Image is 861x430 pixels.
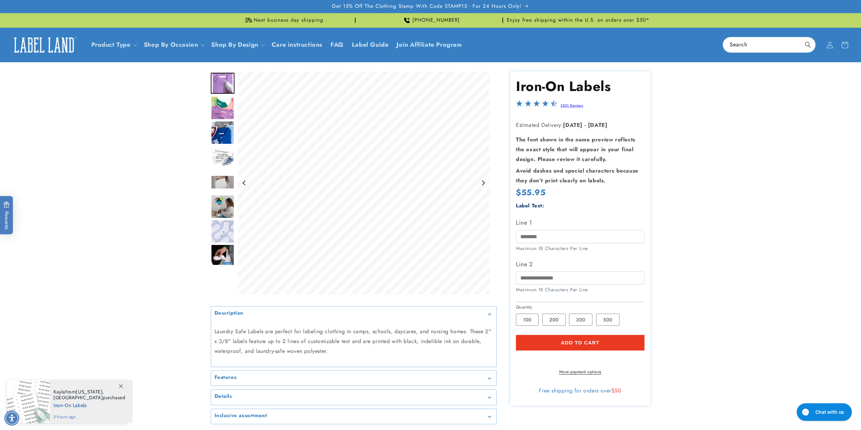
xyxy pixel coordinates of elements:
img: Iron on name labels ironed to shirt collar [211,121,234,144]
div: Free shipping for orders over [516,387,644,394]
media-gallery: Gallery Viewer [211,71,497,424]
label: Line 2 [516,259,644,270]
label: 200 [542,314,566,326]
strong: - [585,121,586,129]
button: Go to last slide [240,178,249,187]
img: null [211,175,234,189]
h2: Details [214,393,232,400]
img: Label Land [10,35,78,55]
a: 2801 Reviews [561,103,583,108]
div: Announcement [506,13,651,27]
div: Accessibility Menu [4,411,19,426]
span: from , purchased [53,389,126,401]
label: 300 [569,314,592,326]
div: Go to slide 3 [211,121,234,144]
div: Go to slide 2 [211,96,234,120]
img: Iron-on name labels with an iron [211,145,234,169]
summary: Shop By Design [207,37,267,53]
summary: Inclusive assortment [211,409,496,424]
div: Announcement [358,13,503,27]
strong: Avoid dashes and special characters because they don’t print clearly on labels. [516,167,638,184]
summary: Description [211,307,496,322]
a: FAQ [326,37,348,53]
a: Care instructions [268,37,326,53]
a: Label Land [8,32,81,58]
h2: Description [214,310,244,317]
img: Iron-On Labels - Label Land [211,244,234,268]
iframe: Gorgias live chat messenger [793,401,854,423]
strong: [DATE] [588,121,608,129]
span: Join Affiliate Program [396,41,462,49]
img: Iron on name tags ironed to a t-shirt [211,96,234,120]
span: [GEOGRAPHIC_DATA] [53,394,103,401]
summary: Shop By Occasion [140,37,207,53]
h2: Inclusive assortment [214,412,267,419]
div: Go to slide 4 [211,145,234,169]
div: Maximum 18 Characters Per Line [516,286,644,293]
img: Iron-On Labels - Label Land [211,220,234,243]
span: 50 [614,387,621,394]
span: Add to cart [561,340,599,346]
span: Enjoy free shipping within the U.S. on orders over $50* [507,17,650,24]
label: Line 1 [516,217,644,228]
a: Label Guide [348,37,393,53]
summary: Product Type [87,37,140,53]
span: Kayla [53,389,65,395]
div: Go to slide 5 [211,170,234,194]
button: Search [800,37,815,52]
p: Laundry Safe Labels are perfect for labeling clothing in camps, schools, daycares, and nursing ho... [214,327,493,356]
label: 500 [596,314,619,326]
a: More payment options [516,369,644,375]
summary: Features [211,371,496,386]
div: Announcement [211,13,356,27]
span: Label Guide [352,41,389,49]
div: Maximum 18 Characters Per Line [516,245,644,252]
div: Go to slide 6 [211,195,234,219]
div: Go to slide 1 [211,71,234,95]
label: 100 [516,314,539,326]
a: Join Affiliate Program [392,37,466,53]
a: Shop By Design [211,40,258,49]
span: 4.5-star overall rating [516,102,557,110]
span: $ [611,387,615,394]
span: Shop By Occasion [144,41,198,49]
span: Care instructions [272,41,322,49]
img: Iron on name label being ironed to shirt [211,73,234,94]
summary: Details [211,390,496,405]
div: Go to slide 8 [211,244,234,268]
span: Next business day shipping [254,17,323,24]
button: Next slide [478,178,488,187]
span: $55.95 [516,187,546,198]
strong: The font shown in the name preview reflects the exact style that will appear in your final design... [516,136,635,163]
span: FAQ [331,41,344,49]
span: Rewards [3,201,10,229]
h2: Features [214,374,237,381]
span: Get 15% Off The Clothing Stamp With Code STAMP15 - For 24 Hours Only! [332,3,522,10]
img: Iron-On Labels - Label Land [211,195,234,219]
label: Label Text: [516,202,544,209]
a: Product Type [91,40,131,49]
button: Add to cart [516,335,644,350]
div: Go to slide 7 [211,220,234,243]
span: [US_STATE] [76,389,103,395]
h1: Iron-On Labels [516,77,644,95]
legend: Quantity [516,304,533,311]
span: [PHONE_NUMBER] [412,17,460,24]
strong: [DATE] [563,121,583,129]
p: Estimated Delivery: [516,120,644,130]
